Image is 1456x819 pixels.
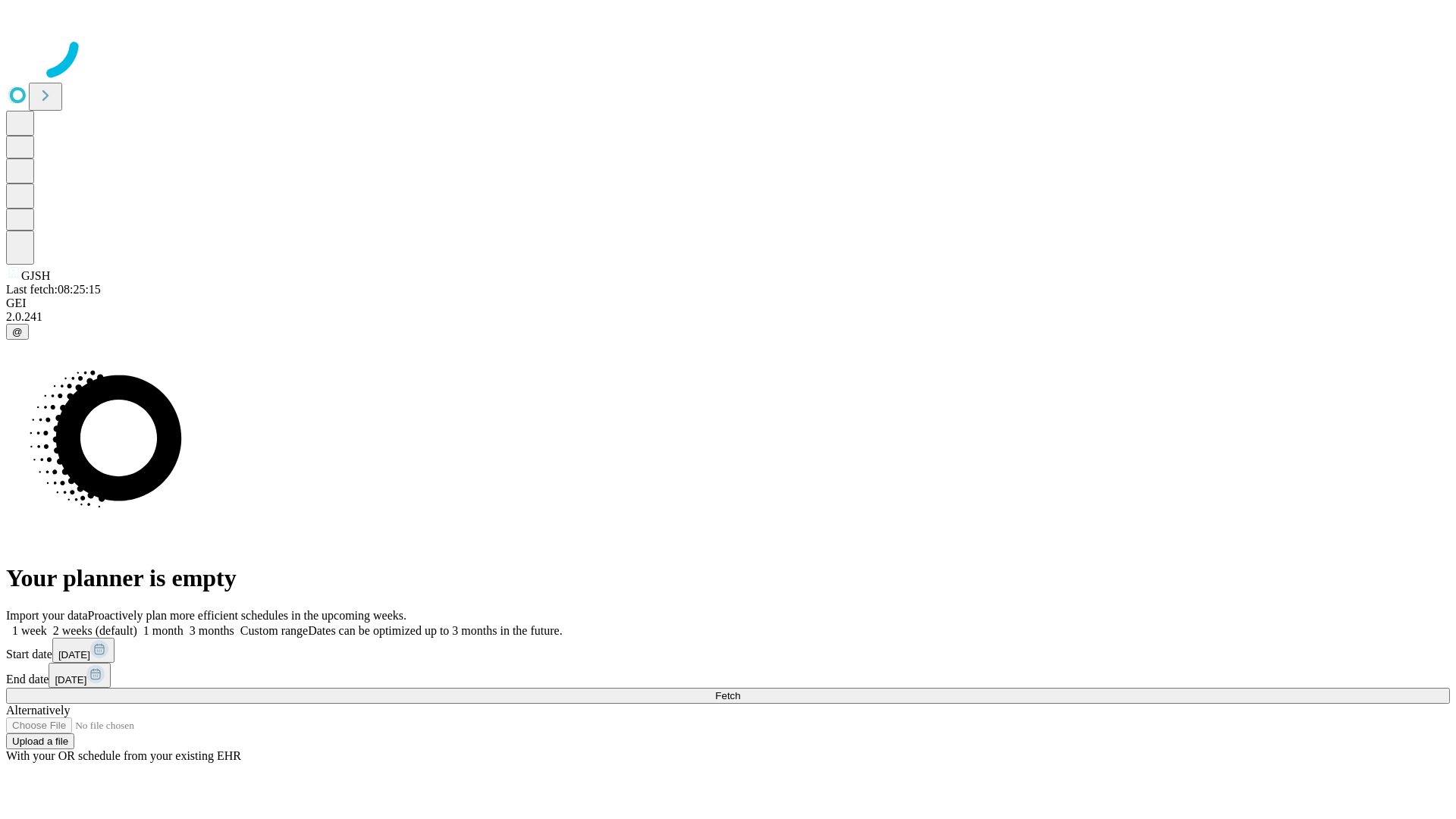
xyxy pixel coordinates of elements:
[52,638,115,663] button: [DATE]
[88,609,406,622] span: Proactively plan more efficient schedules in the upcoming weeks.
[12,624,47,637] span: 1 week
[6,564,1450,592] h1: Your planner is empty
[49,663,111,688] button: [DATE]
[308,624,562,637] span: Dates can be optimized up to 3 months in the future.
[143,624,184,637] span: 1 month
[6,638,1450,663] div: Start date
[6,297,1450,310] div: GEI
[6,663,1450,688] div: End date
[6,310,1450,324] div: 2.0.241
[6,609,88,622] span: Import your data
[55,674,86,686] span: [DATE]
[12,326,23,337] span: @
[715,690,740,701] span: Fetch
[53,624,137,637] span: 2 weeks (default)
[6,733,74,749] button: Upload a file
[6,749,241,762] span: With your OR schedule from your existing EHR
[6,688,1450,704] button: Fetch
[240,624,308,637] span: Custom range
[6,704,70,717] span: Alternatively
[190,624,234,637] span: 3 months
[6,283,101,296] span: Last fetch: 08:25:15
[21,269,50,282] span: GJSH
[6,324,29,340] button: @
[58,649,90,661] span: [DATE]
